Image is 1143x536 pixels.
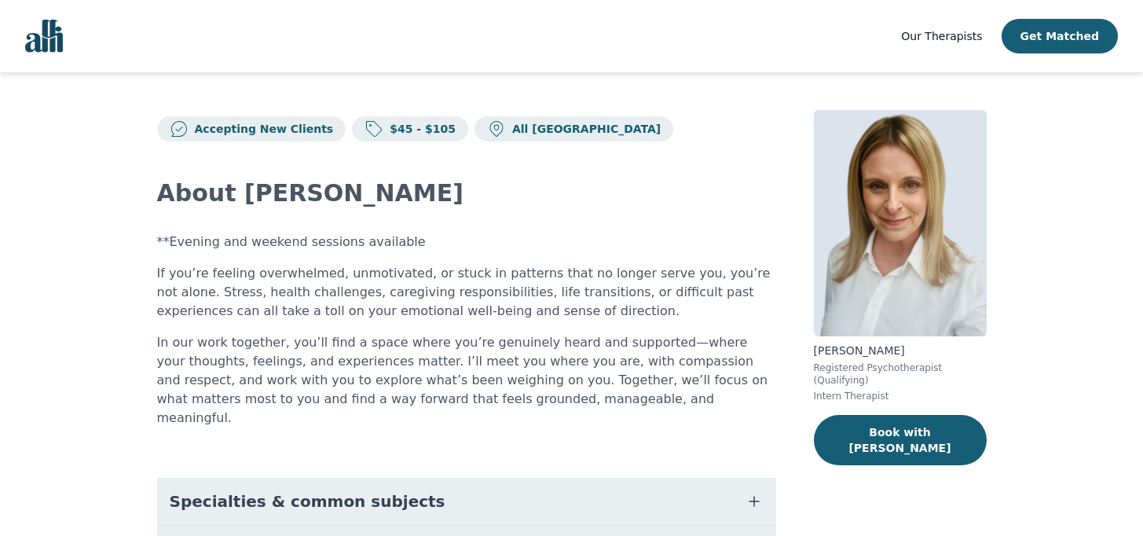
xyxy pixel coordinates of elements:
[814,390,987,402] p: Intern Therapist
[901,30,982,42] span: Our Therapists
[814,343,987,358] p: [PERSON_NAME]
[157,179,776,207] h2: About [PERSON_NAME]
[383,121,456,137] p: $45 - $105
[157,264,776,321] p: If you’re feeling overwhelmed, unmotivated, or stuck in patterns that no longer serve you, you’re...
[1002,19,1118,53] button: Get Matched
[189,121,334,137] p: Accepting New Clients
[814,415,987,465] button: Book with [PERSON_NAME]
[814,110,987,336] img: Megan_Ridout
[25,20,63,53] img: alli logo
[170,490,445,512] span: Specialties & common subjects
[814,362,987,387] p: Registered Psychotherapist (Qualifying)
[506,121,661,137] p: All [GEOGRAPHIC_DATA]
[157,478,776,525] button: Specialties & common subjects
[157,333,776,428] p: In our work together, you’ll find a space where you’re genuinely heard and supported—where your t...
[901,27,982,46] a: Our Therapists
[157,233,776,251] p: **Evening and weekend sessions available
